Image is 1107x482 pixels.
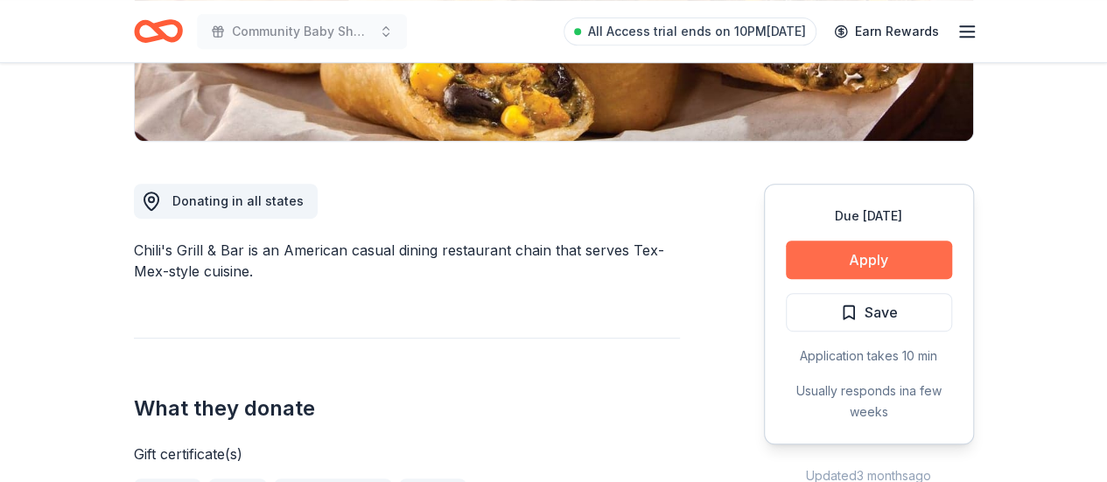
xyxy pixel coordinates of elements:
div: Gift certificate(s) [134,444,680,465]
a: All Access trial ends on 10PM[DATE] [564,17,816,45]
div: Due [DATE] [786,206,952,227]
a: Earn Rewards [823,16,949,47]
span: All Access trial ends on 10PM[DATE] [588,21,806,42]
span: Community Baby Shower [232,21,372,42]
button: Community Baby Shower [197,14,407,49]
span: Save [865,301,898,324]
span: Donating in all states [172,193,304,208]
div: Usually responds in a few weeks [786,381,952,423]
button: Apply [786,241,952,279]
div: Application takes 10 min [786,346,952,367]
h2: What they donate [134,395,680,423]
a: Home [134,10,183,52]
button: Save [786,293,952,332]
div: Chili's Grill & Bar is an American casual dining restaurant chain that serves Tex-Mex-style cuisine. [134,240,680,282]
